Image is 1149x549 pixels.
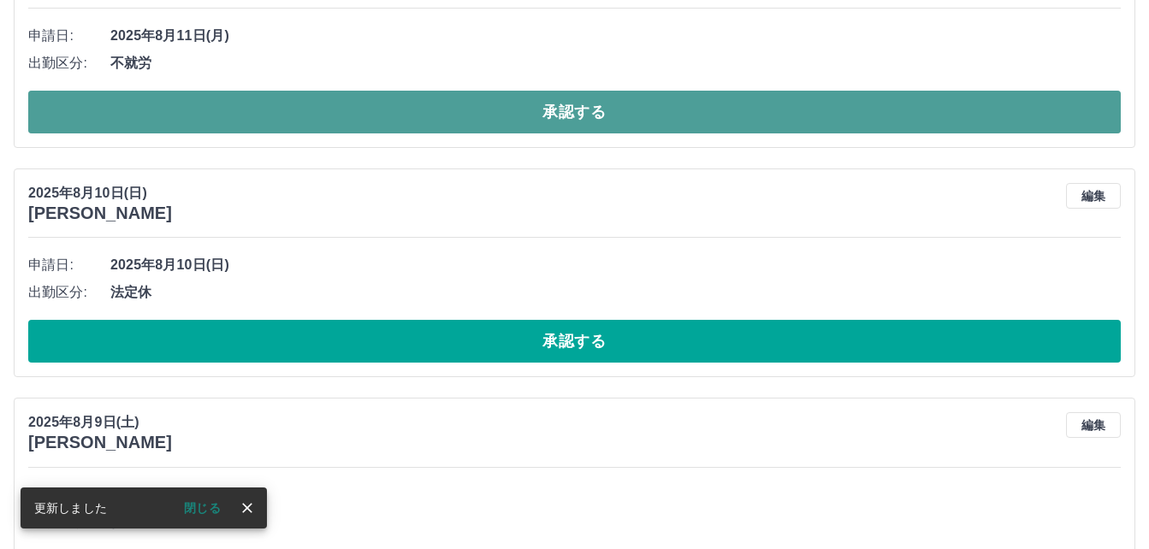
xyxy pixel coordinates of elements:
button: 承認する [28,91,1121,133]
button: 編集 [1066,183,1121,209]
div: 更新しました [34,493,107,523]
p: 2025年8月10日(日) [28,183,172,204]
span: 申請日: [28,26,110,46]
span: 申請日: [28,255,110,275]
button: 編集 [1066,412,1121,438]
span: 2025年8月9日(土) [110,485,1121,505]
span: 申請日: [28,485,110,505]
h3: [PERSON_NAME] [28,204,172,223]
span: 出勤区分: [28,53,110,74]
h3: [PERSON_NAME] [28,433,172,452]
p: 2025年8月9日(土) [28,412,172,433]
button: close [234,495,260,521]
button: 承認する [28,320,1121,363]
span: 出勤区分: [28,282,110,303]
span: 2025年8月11日(月) [110,26,1121,46]
span: 法定休 [110,282,1121,303]
span: 休日 [110,512,1121,533]
button: 閉じる [170,495,234,521]
span: 2025年8月10日(日) [110,255,1121,275]
span: 不就労 [110,53,1121,74]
